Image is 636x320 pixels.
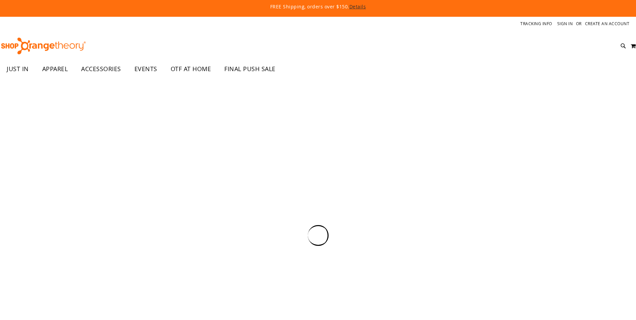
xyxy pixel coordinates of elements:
a: Tracking Info [520,21,552,26]
a: Sign In [557,21,573,26]
span: ACCESSORIES [81,61,121,76]
a: Create an Account [585,21,630,26]
a: ACCESSORIES [74,61,128,77]
span: FINAL PUSH SALE [224,61,276,76]
a: Details [349,3,366,10]
p: FREE Shipping, orders over $150. [117,3,519,10]
a: FINAL PUSH SALE [218,61,282,77]
span: EVENTS [134,61,157,76]
a: EVENTS [128,61,164,77]
span: JUST IN [7,61,29,76]
a: APPAREL [36,61,75,77]
span: OTF AT HOME [171,61,211,76]
span: APPAREL [42,61,68,76]
a: OTF AT HOME [164,61,218,77]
